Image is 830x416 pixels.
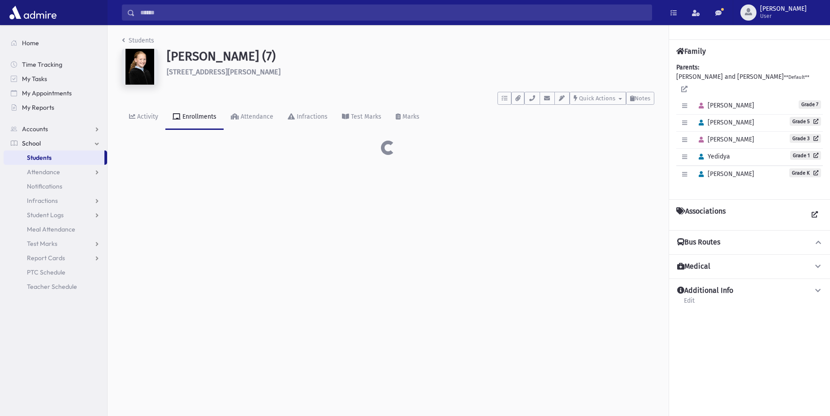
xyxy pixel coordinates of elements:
h6: [STREET_ADDRESS][PERSON_NAME] [167,68,654,76]
span: Report Cards [27,254,65,262]
button: Quick Actions [570,92,626,105]
a: Students [4,150,104,165]
div: Test Marks [349,113,381,120]
a: Attendance [4,165,107,179]
a: Enrollments [165,105,224,130]
span: User [760,13,807,20]
span: School [22,139,41,147]
span: Home [22,39,39,47]
span: Student Logs [27,211,64,219]
button: Bus Routes [676,238,823,247]
h4: Medical [677,262,710,271]
a: Infractions [281,105,335,130]
nav: breadcrumb [122,36,154,49]
a: Attendance [224,105,281,130]
span: Test Marks [27,240,57,248]
span: Grade 7 [799,100,821,109]
a: Grade 5 [790,117,821,126]
span: Time Tracking [22,60,62,69]
a: Grade 3 [790,134,821,143]
a: Marks [389,105,427,130]
img: 9k= [122,49,158,85]
span: Infractions [27,197,58,205]
div: Enrollments [181,113,216,120]
a: Student Logs [4,208,107,222]
a: My Appointments [4,86,107,100]
a: View all Associations [807,207,823,223]
a: Grade 1 [790,151,821,160]
button: Additional Info [676,286,823,296]
img: AdmirePro [7,4,59,21]
span: Teacher Schedule [27,283,77,291]
div: Attendance [239,113,273,120]
a: Grade K [789,168,821,177]
div: Marks [401,113,419,120]
div: [PERSON_NAME] and [PERSON_NAME] [676,63,823,192]
span: Attendance [27,168,60,176]
div: Activity [135,113,158,120]
span: Students [27,154,52,162]
a: Test Marks [335,105,389,130]
a: PTC Schedule [4,265,107,279]
span: My Reports [22,103,54,112]
a: Notifications [4,179,107,193]
span: [PERSON_NAME] [695,136,754,143]
input: Search [135,4,652,21]
h4: Bus Routes [677,238,720,247]
span: [PERSON_NAME] [760,5,807,13]
a: My Reports [4,100,107,115]
h4: Additional Info [677,286,733,296]
a: Accounts [4,122,107,136]
a: Meal Attendance [4,222,107,236]
h1: [PERSON_NAME] (7) [167,49,654,64]
a: Edit [683,296,695,312]
a: Test Marks [4,236,107,251]
span: My Appointments [22,89,72,97]
a: My Tasks [4,72,107,86]
span: [PERSON_NAME] [695,170,754,178]
span: PTC Schedule [27,268,65,276]
h4: Family [676,47,706,56]
div: Infractions [295,113,328,120]
span: Meal Attendance [27,225,75,233]
h4: Associations [676,207,726,223]
button: Medical [676,262,823,271]
span: Notes [635,95,650,102]
span: [PERSON_NAME] [695,119,754,126]
span: Notifications [27,182,62,190]
span: Yedidya [695,153,730,160]
a: School [4,136,107,150]
span: Accounts [22,125,48,133]
a: Infractions [4,193,107,208]
span: [PERSON_NAME] [695,102,754,109]
a: Teacher Schedule [4,279,107,294]
span: Quick Actions [579,95,615,102]
a: Home [4,36,107,50]
a: Time Tracking [4,57,107,72]
a: Report Cards [4,251,107,265]
b: Parents: [676,64,699,71]
span: My Tasks [22,75,47,83]
a: Students [122,37,154,44]
button: Notes [626,92,654,105]
a: Activity [122,105,165,130]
